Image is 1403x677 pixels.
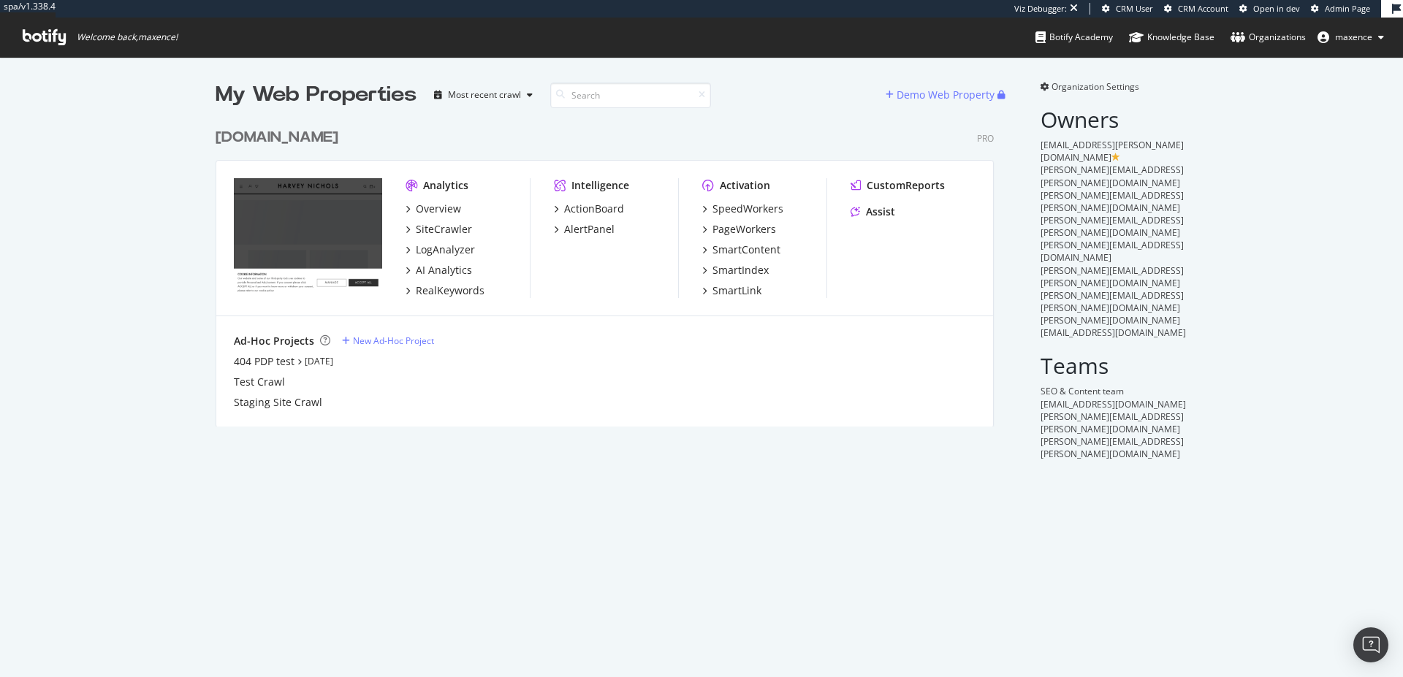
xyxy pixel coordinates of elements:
a: Overview [406,202,461,216]
a: PageWorkers [702,222,776,237]
button: maxence [1306,26,1396,49]
a: [DOMAIN_NAME] [216,127,344,148]
div: Demo Web Property [897,88,995,102]
a: Staging Site Crawl [234,395,322,410]
a: SmartContent [702,242,780,257]
a: CRM Account [1164,3,1228,15]
div: Intelligence [571,178,629,193]
div: SmartLink [712,283,761,298]
a: AI Analytics [406,263,472,278]
img: www.harveynichols.com [234,178,382,297]
button: Demo Web Property [886,83,997,107]
div: AI Analytics [416,263,472,278]
div: My Web Properties [216,80,417,110]
a: CRM User [1102,3,1153,15]
div: Pro [977,132,994,145]
span: Open in dev [1253,3,1300,14]
span: [PERSON_NAME][EMAIL_ADDRESS][PERSON_NAME][DOMAIN_NAME] [1041,435,1184,460]
span: Welcome back, maxence ! [77,31,178,43]
a: Knowledge Base [1129,18,1214,57]
a: Organizations [1231,18,1306,57]
div: AlertPanel [564,222,615,237]
div: Viz Debugger: [1014,3,1067,15]
div: SEO & Content team [1041,385,1187,397]
span: [PERSON_NAME][EMAIL_ADDRESS][PERSON_NAME][DOMAIN_NAME] [1041,214,1184,239]
a: [DATE] [305,355,333,367]
span: [PERSON_NAME][DOMAIN_NAME][EMAIL_ADDRESS][DOMAIN_NAME] [1041,314,1186,339]
input: Search [550,83,711,108]
a: Assist [851,204,895,219]
div: Assist [866,204,895,219]
a: Botify Academy [1035,18,1113,57]
div: Organizations [1231,30,1306,45]
div: SmartContent [712,242,780,257]
a: SiteCrawler [406,222,472,237]
span: Organization Settings [1052,80,1139,93]
div: PageWorkers [712,222,776,237]
div: SiteCrawler [416,222,472,237]
div: Botify Academy [1035,30,1113,45]
div: SpeedWorkers [712,202,783,216]
span: [PERSON_NAME][EMAIL_ADDRESS][PERSON_NAME][DOMAIN_NAME] [1041,289,1184,314]
span: [PERSON_NAME][EMAIL_ADDRESS][PERSON_NAME][DOMAIN_NAME] [1041,189,1184,214]
span: [PERSON_NAME][EMAIL_ADDRESS][DOMAIN_NAME] [1041,239,1184,264]
button: Most recent crawl [428,83,539,107]
h2: Teams [1041,353,1187,378]
div: Most recent crawl [448,91,521,99]
span: CRM Account [1178,3,1228,14]
span: [EMAIL_ADDRESS][DOMAIN_NAME] [1041,398,1186,410]
div: Overview [416,202,461,216]
a: RealKeywords [406,283,484,298]
a: Demo Web Property [886,88,997,101]
div: ActionBoard [564,202,624,216]
div: Ad-Hoc Projects [234,334,314,348]
a: ActionBoard [554,202,624,216]
div: LogAnalyzer [416,242,475,257]
span: Admin Page [1325,3,1370,14]
a: 404 PDP test [234,354,294,369]
div: Analytics [423,178,468,193]
a: Open in dev [1239,3,1300,15]
h2: Owners [1041,107,1187,131]
a: SpeedWorkers [702,202,783,216]
a: Admin Page [1311,3,1370,15]
a: LogAnalyzer [406,242,475,257]
span: maxence [1335,31,1372,43]
span: [EMAIL_ADDRESS][PERSON_NAME][DOMAIN_NAME] [1041,139,1184,164]
div: [DOMAIN_NAME] [216,127,338,148]
a: AlertPanel [554,222,615,237]
div: Knowledge Base [1129,30,1214,45]
div: Open Intercom Messenger [1353,627,1388,662]
div: SmartIndex [712,263,769,278]
a: SmartIndex [702,263,769,278]
a: SmartLink [702,283,761,298]
span: CRM User [1116,3,1153,14]
div: CustomReports [867,178,945,193]
div: Activation [720,178,770,193]
span: [PERSON_NAME][EMAIL_ADDRESS][PERSON_NAME][DOMAIN_NAME] [1041,264,1184,289]
span: [PERSON_NAME][EMAIL_ADDRESS][PERSON_NAME][DOMAIN_NAME] [1041,410,1184,435]
span: [PERSON_NAME][EMAIL_ADDRESS][PERSON_NAME][DOMAIN_NAME] [1041,164,1184,188]
div: RealKeywords [416,283,484,298]
div: New Ad-Hoc Project [353,334,434,347]
a: Test Crawl [234,375,285,389]
a: New Ad-Hoc Project [342,334,434,347]
div: grid [216,110,1005,427]
a: CustomReports [851,178,945,193]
